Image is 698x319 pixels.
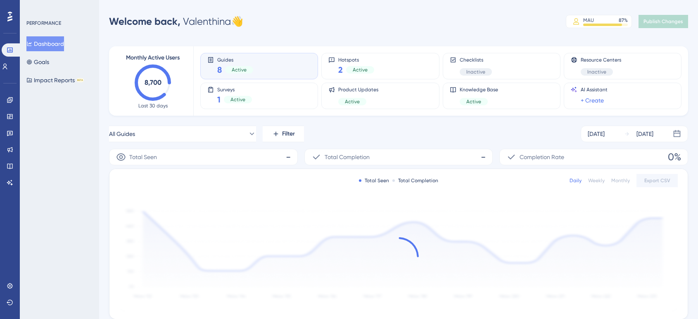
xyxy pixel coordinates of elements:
button: Export CSV [636,174,678,187]
button: Dashboard [26,36,64,51]
span: Resource Centers [581,57,621,63]
span: Guides [217,57,253,62]
span: Inactive [466,69,485,75]
span: Welcome back, [109,15,180,27]
button: Impact ReportsBETA [26,73,84,88]
span: Active [232,67,247,73]
span: Filter [282,129,295,139]
span: Active [230,96,245,103]
div: Total Completion [392,177,438,184]
span: Product Updates [338,86,378,93]
span: Hotspots [338,57,374,62]
span: Last 30 days [138,102,168,109]
div: Monthly [611,177,630,184]
span: Checklists [460,57,492,63]
div: Daily [570,177,582,184]
a: + Create [581,95,604,105]
div: MAU [583,17,594,24]
span: 1 [217,94,221,105]
div: [DATE] [588,129,605,139]
div: Total Seen [359,177,389,184]
span: Surveys [217,86,252,92]
span: Active [345,98,360,105]
button: All Guides [109,126,256,142]
button: Filter [263,126,304,142]
span: Total Seen [129,152,157,162]
div: 87 % [619,17,628,24]
button: Goals [26,55,49,69]
span: AI Assistant [581,86,608,93]
span: Publish Changes [643,18,683,25]
span: Monthly Active Users [126,53,180,63]
span: - [481,150,486,164]
div: Weekly [588,177,605,184]
span: 0% [668,150,681,164]
span: Export CSV [644,177,670,184]
span: Completion Rate [520,152,564,162]
div: PERFORMANCE [26,20,61,26]
span: Inactive [587,69,606,75]
span: All Guides [109,129,135,139]
span: Active [353,67,368,73]
span: - [286,150,291,164]
button: Publish Changes [639,15,688,28]
div: BETA [76,78,84,82]
text: 8,700 [145,79,161,86]
span: Knowledge Base [460,86,498,93]
span: 2 [338,64,343,76]
div: Valenthina 👋 [109,15,243,28]
span: Active [466,98,481,105]
div: [DATE] [636,129,653,139]
span: Total Completion [325,152,370,162]
span: 8 [217,64,222,76]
